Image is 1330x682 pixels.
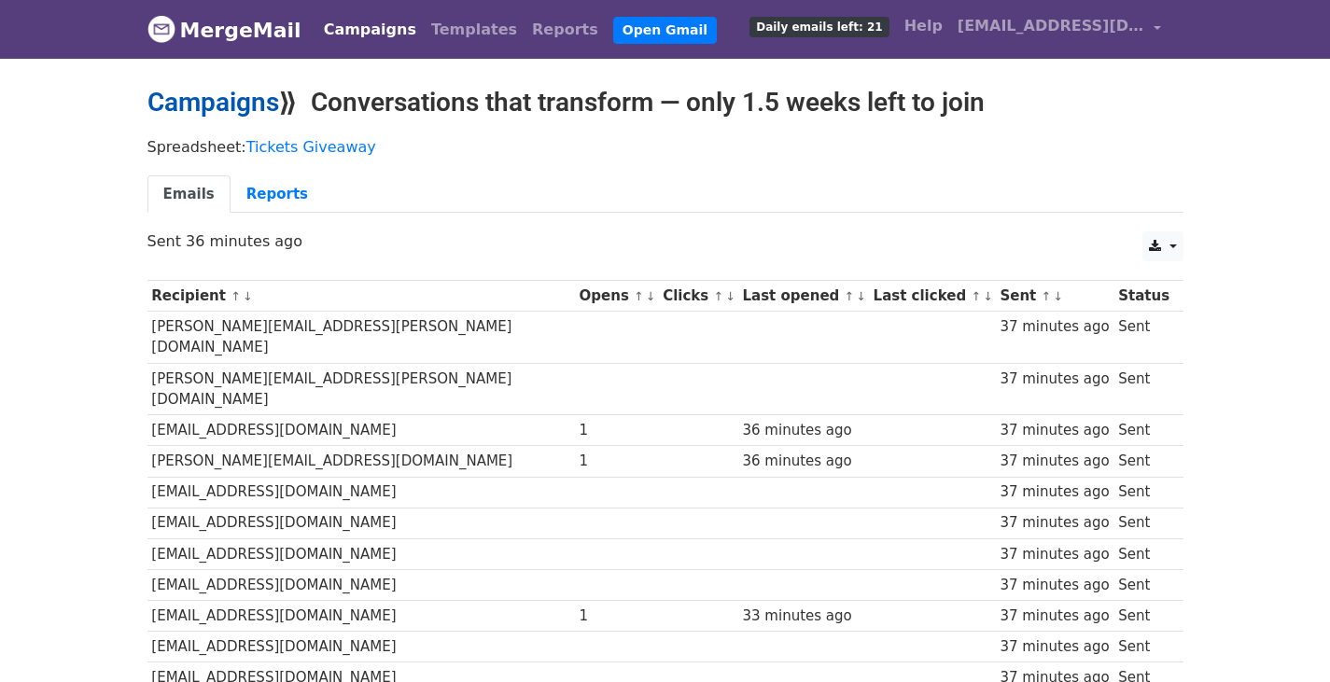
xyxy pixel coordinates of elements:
iframe: Chat Widget [1237,592,1330,682]
td: [EMAIL_ADDRESS][DOMAIN_NAME] [147,508,575,538]
span: Daily emails left: 21 [749,17,889,37]
td: Sent [1113,446,1173,477]
th: Sent [996,281,1114,312]
th: Clicks [658,281,737,312]
a: ↓ [856,289,866,303]
td: [PERSON_NAME][EMAIL_ADDRESS][PERSON_NAME][DOMAIN_NAME] [147,312,575,364]
td: [PERSON_NAME][EMAIL_ADDRESS][PERSON_NAME][DOMAIN_NAME] [147,363,575,415]
a: Campaigns [147,87,279,118]
a: ↓ [1053,289,1063,303]
a: ↑ [845,289,855,303]
th: Opens [575,281,659,312]
a: ↑ [231,289,241,303]
td: Sent [1113,600,1173,631]
td: Sent [1113,363,1173,415]
a: ↓ [725,289,735,303]
span: [EMAIL_ADDRESS][DOMAIN_NAME] [958,15,1144,37]
a: ↑ [1041,289,1051,303]
td: [EMAIL_ADDRESS][DOMAIN_NAME] [147,600,575,631]
div: 33 minutes ago [743,605,864,627]
td: Sent [1113,632,1173,662]
a: ↑ [971,289,981,303]
img: MergeMail logo [147,15,175,43]
a: Reports [231,175,324,214]
td: [EMAIL_ADDRESS][DOMAIN_NAME] [147,415,575,446]
a: ↑ [634,289,644,303]
div: 37 minutes ago [1000,481,1109,503]
th: Last opened [738,281,869,312]
div: 37 minutes ago [1000,420,1109,441]
div: 1 [580,420,654,441]
div: 37 minutes ago [1000,636,1109,658]
a: ↓ [983,289,993,303]
td: Sent [1113,569,1173,600]
a: Templates [424,11,525,49]
div: 37 minutes ago [1000,575,1109,596]
div: 1 [580,451,654,472]
div: 37 minutes ago [1000,369,1109,390]
a: Emails [147,175,231,214]
td: Sent [1113,477,1173,508]
th: Status [1113,281,1173,312]
a: ↓ [646,289,656,303]
a: [EMAIL_ADDRESS][DOMAIN_NAME] [950,7,1169,51]
div: 36 minutes ago [743,451,864,472]
td: Sent [1113,538,1173,569]
p: Sent 36 minutes ago [147,231,1183,251]
a: Campaigns [316,11,424,49]
a: ↓ [243,289,253,303]
a: Tickets Giveaway [246,138,376,156]
div: 37 minutes ago [1000,512,1109,534]
td: [EMAIL_ADDRESS][DOMAIN_NAME] [147,477,575,508]
div: 37 minutes ago [1000,605,1109,627]
a: MergeMail [147,10,301,49]
div: 36 minutes ago [743,420,864,441]
a: Help [897,7,950,45]
td: Sent [1113,508,1173,538]
div: 37 minutes ago [1000,544,1109,565]
a: ↑ [713,289,723,303]
div: 37 minutes ago [1000,316,1109,338]
div: 37 minutes ago [1000,451,1109,472]
td: Sent [1113,312,1173,364]
h2: ⟫ Conversations that transform — only 1.5 weeks left to join [147,87,1183,118]
a: Daily emails left: 21 [742,7,896,45]
td: Sent [1113,415,1173,446]
th: Last clicked [869,281,996,312]
td: [PERSON_NAME][EMAIL_ADDRESS][DOMAIN_NAME] [147,446,575,477]
div: 1 [580,605,654,627]
p: Spreadsheet: [147,137,1183,157]
td: [EMAIL_ADDRESS][DOMAIN_NAME] [147,569,575,600]
td: [EMAIL_ADDRESS][DOMAIN_NAME] [147,538,575,569]
a: Open Gmail [613,17,717,44]
a: Reports [525,11,606,49]
td: [EMAIL_ADDRESS][DOMAIN_NAME] [147,632,575,662]
th: Recipient [147,281,575,312]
